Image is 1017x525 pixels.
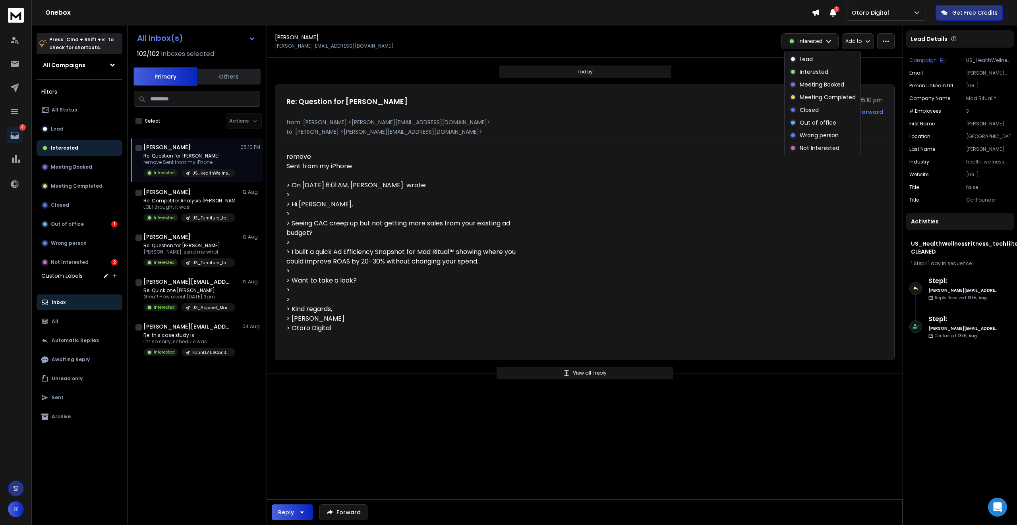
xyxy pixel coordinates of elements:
[852,9,892,17] p: Otoro Digital
[577,69,593,75] p: Today
[858,108,883,116] div: Forward
[911,260,924,267] span: 1 Step
[143,233,191,241] h1: [PERSON_NAME]
[51,164,92,170] p: Meeting Booked
[909,57,937,63] p: Campaign
[133,67,197,86] button: Primary
[192,350,230,356] p: KatinLLAUSCan3000_Apollo_30072025-CLEANED_CLAY
[41,272,83,280] h3: Custom Labels
[143,188,191,196] h1: [PERSON_NAME]
[52,394,64,401] p: Sent
[968,295,987,301] span: 13th, Aug
[51,183,102,189] p: Meeting Completed
[51,202,69,208] p: Closed
[573,370,607,376] p: View all reply
[800,93,856,101] p: Meeting Completed
[834,6,839,12] span: 1
[909,146,935,152] p: Last Name
[154,349,175,355] p: Interested
[800,144,839,152] p: Not Interested
[909,95,950,102] p: Company Name
[51,145,78,151] p: Interested
[43,61,85,69] h1: All Campaigns
[143,153,235,159] p: Re: Question for [PERSON_NAME]
[909,83,953,89] p: Person Linkedin Url
[966,95,1011,102] p: Mad Ritual™
[49,36,114,52] p: Press to check for shortcuts.
[52,337,99,344] p: Automatic Replies
[928,260,972,267] span: 1 day in sequence
[958,333,977,339] span: 13th, Aug
[143,338,235,345] p: I'm so sorry, schedule was
[800,106,819,114] p: Closed
[143,159,235,165] p: remove Sent from my iPhone
[8,8,24,23] img: logo
[906,213,1014,230] div: Activities
[286,128,883,136] p: to: [PERSON_NAME] <[PERSON_NAME][EMAIL_ADDRESS][DOMAIN_NAME]>
[800,81,844,88] p: Meeting Booked
[800,68,828,76] p: Interested
[928,276,998,286] h6: Step 1 :
[192,305,230,311] p: US_Apparel_MarketingTitles-CLEANED
[37,86,122,97] h3: Filters
[286,96,408,107] h1: Re: Question for [PERSON_NAME]
[911,240,1009,256] h1: US_HealthWellnessFitness_techfilters-CLEANED
[911,35,947,43] p: Lead Details
[111,221,118,227] div: 1
[19,124,26,131] p: 3
[286,118,883,126] p: from: [PERSON_NAME] <[PERSON_NAME][EMAIL_ADDRESS][DOMAIN_NAME]>
[242,189,260,195] p: 12 Aug
[275,33,319,41] h1: [PERSON_NAME]
[592,369,595,376] span: 1
[286,152,525,349] div: remove Sent from my iPhone > On [DATE] 6:01 AM, [PERSON_NAME] wrote: > > ﻿Hi [PERSON_NAME], > > S...
[161,49,214,59] h3: Inboxes selected
[192,215,230,221] p: US_Furniture_techfilters-CLEANED
[966,108,1011,114] p: 3
[8,501,24,517] span: R
[928,287,998,293] h6: [PERSON_NAME][EMAIL_ADDRESS][DOMAIN_NAME]
[242,279,260,285] p: 12 Aug
[966,57,1011,63] p: US_HealthWellnessFitness_techfilters-CLEANED
[51,240,87,246] p: Wrong person
[45,8,812,17] h1: Onebox
[154,304,175,310] p: Interested
[52,356,90,363] p: Awaiting Reply
[845,38,862,44] p: Add to
[51,126,64,132] p: Lead
[966,197,1011,203] p: Co-Founder
[909,171,928,178] p: Website
[52,413,71,420] p: Archive
[143,278,231,286] h1: [PERSON_NAME][EMAIL_ADDRESS][DOMAIN_NAME]
[911,260,1009,267] div: |
[197,68,261,85] button: Others
[192,170,230,176] p: US_HealthWellnessFitness_techfilters-CLEANED
[909,70,923,76] p: Email
[51,259,89,265] p: Not Interested
[143,294,235,300] p: Great! How about [DATE] 3pm
[137,34,183,42] h1: All Inbox(s)
[966,133,1011,140] p: [GEOGRAPHIC_DATA]
[52,107,77,113] p: All Status
[909,197,919,203] p: Title
[935,333,977,339] p: Contacted
[928,325,998,331] h6: [PERSON_NAME][EMAIL_ADDRESS][DOMAIN_NAME]
[800,55,813,63] p: Lead
[909,184,919,190] p: title
[909,121,935,127] p: First Name
[952,9,998,17] p: Get Free Credits
[966,171,1011,178] p: [URL][DOMAIN_NAME]
[319,504,367,520] button: Forward
[143,249,235,255] p: [PERSON_NAME], send me what
[51,221,84,227] p: Out of office
[154,260,175,265] p: Interested
[143,198,239,204] p: Re: Competitor Analysis [PERSON_NAME]
[137,49,159,59] span: 102 / 102
[966,121,1011,127] p: [PERSON_NAME]
[143,242,235,249] p: Re: Question for [PERSON_NAME]
[799,38,822,44] p: Interested
[278,508,294,516] div: Reply
[966,70,1011,76] p: [PERSON_NAME][EMAIL_ADDRESS][DOMAIN_NAME]
[242,234,260,240] p: 12 Aug
[800,131,839,139] p: Wrong person
[192,260,230,266] p: US_Furniture_techfilters-CLEANED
